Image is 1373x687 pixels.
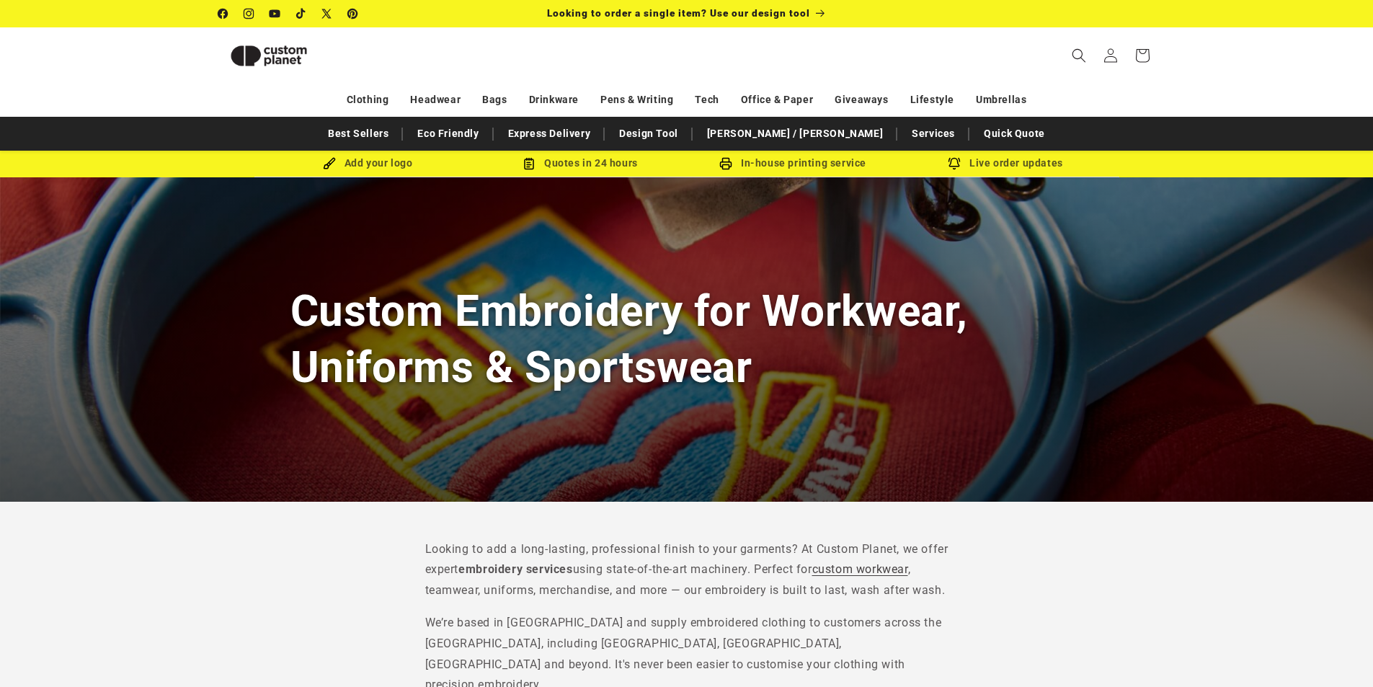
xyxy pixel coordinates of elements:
[948,157,961,170] img: Order updates
[899,154,1112,172] div: Live order updates
[687,154,899,172] div: In-house printing service
[700,121,890,146] a: [PERSON_NAME] / [PERSON_NAME]
[262,154,474,172] div: Add your logo
[321,121,396,146] a: Best Sellers
[410,87,461,112] a: Headwear
[410,121,486,146] a: Eco Friendly
[612,121,685,146] a: Design Tool
[695,87,719,112] a: Tech
[218,33,319,79] img: Custom Planet
[1063,40,1095,71] summary: Search
[323,157,336,170] img: Brush Icon
[523,157,536,170] img: Order Updates Icon
[910,87,954,112] a: Lifestyle
[347,87,389,112] a: Clothing
[835,87,888,112] a: Giveaways
[290,283,1083,394] h1: Custom Embroidery for Workwear, Uniforms & Sportswear
[547,7,810,19] span: Looking to order a single item? Use our design tool
[977,121,1052,146] a: Quick Quote
[425,539,948,601] p: Looking to add a long-lasting, professional finish to your garments? At Custom Planet, we offer e...
[741,87,813,112] a: Office & Paper
[905,121,962,146] a: Services
[474,154,687,172] div: Quotes in 24 hours
[482,87,507,112] a: Bags
[213,27,368,84] a: Custom Planet
[458,562,572,576] strong: embroidery services
[529,87,579,112] a: Drinkware
[976,87,1026,112] a: Umbrellas
[719,157,732,170] img: In-house printing
[1132,531,1373,687] iframe: Chat Widget
[600,87,673,112] a: Pens & Writing
[812,562,908,576] a: custom workwear
[501,121,598,146] a: Express Delivery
